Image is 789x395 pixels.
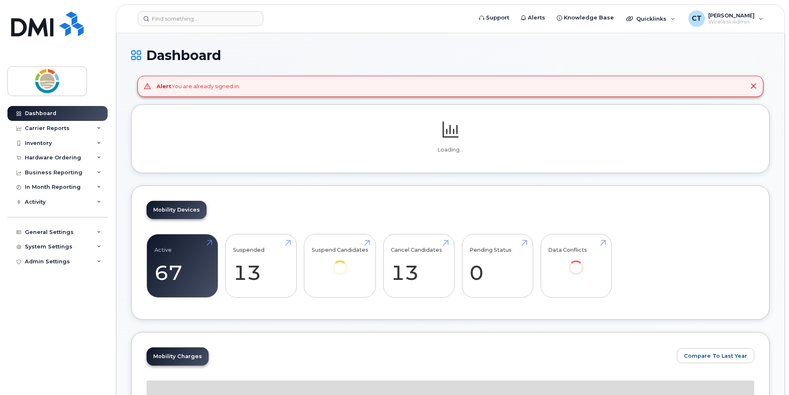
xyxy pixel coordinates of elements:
[147,146,754,154] p: Loading...
[548,238,604,286] a: Data Conflicts
[156,82,240,90] div: You are already signed in.
[131,48,770,63] h1: Dashboard
[147,201,207,219] a: Mobility Devices
[233,238,289,293] a: Suspended 13
[154,238,210,293] a: Active 67
[684,352,747,360] span: Compare To Last Year
[156,83,171,89] strong: Alert
[312,238,368,286] a: Suspend Candidates
[147,347,209,366] a: Mobility Charges
[677,348,754,363] button: Compare To Last Year
[469,238,525,293] a: Pending Status 0
[391,238,447,293] a: Cancel Candidates 13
